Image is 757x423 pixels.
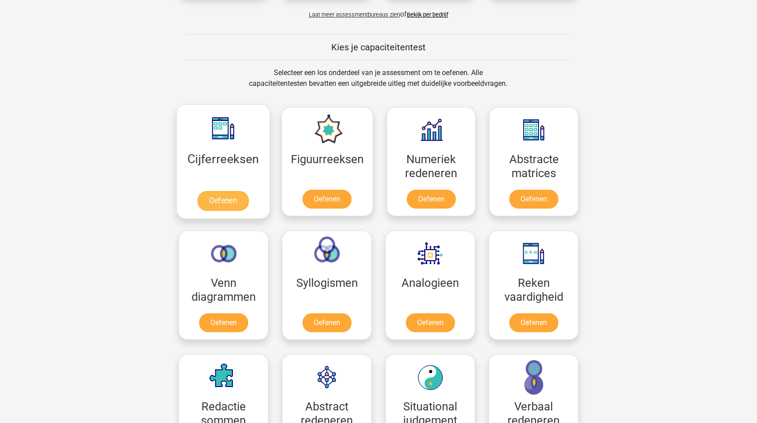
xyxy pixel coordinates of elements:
[303,313,352,332] a: Oefenen
[197,191,249,211] a: Oefenen
[509,313,558,332] a: Oefenen
[407,190,456,209] a: Oefenen
[240,67,516,100] div: Selecteer een los onderdeel van je assessment om te oefenen. Alle capaciteitentesten bevatten een...
[406,313,455,332] a: Oefenen
[199,313,248,332] a: Oefenen
[172,2,585,20] div: of
[187,42,570,53] h5: Kies je capaciteitentest
[509,190,558,209] a: Oefenen
[303,190,352,209] a: Oefenen
[407,11,448,18] a: Bekijk per bedrijf
[309,11,400,18] span: Laat meer assessmentbureaus zien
